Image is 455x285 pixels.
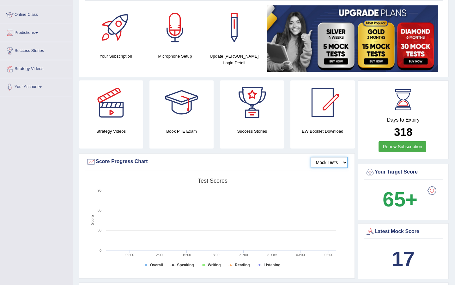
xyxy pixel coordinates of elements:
[235,263,250,267] tspan: Reading
[198,178,227,184] tspan: Test scores
[177,263,194,267] tspan: Speaking
[365,117,442,123] h4: Days to Expiry
[0,6,72,22] a: Online Class
[0,24,72,40] a: Predictions
[98,228,101,232] text: 30
[150,263,163,267] tspan: Overall
[365,227,442,237] div: Latest Mock Score
[0,42,72,58] a: Success Stories
[90,215,95,225] tspan: Score
[267,253,276,257] tspan: 8. Oct
[86,157,348,167] div: Score Progress Chart
[154,253,163,257] text: 12:00
[267,5,438,72] img: small5.jpg
[379,141,426,152] a: Renew Subscription
[98,188,101,192] text: 90
[211,253,220,257] text: 18:00
[239,253,248,257] text: 21:00
[394,126,412,138] b: 318
[264,263,280,267] tspan: Listening
[325,253,333,257] text: 06:00
[149,53,201,60] h4: Microphone Setup
[220,128,284,135] h4: Success Stories
[0,60,72,76] a: Strategy Videos
[98,208,101,212] text: 60
[182,253,191,257] text: 15:00
[79,128,143,135] h4: Strategy Videos
[290,128,355,135] h4: EW Booklet Download
[383,188,417,211] b: 65+
[125,253,134,257] text: 09:00
[208,263,221,267] tspan: Writing
[208,53,261,66] h4: Update [PERSON_NAME] Login Detail
[296,253,305,257] text: 03:00
[100,249,101,252] text: 0
[392,247,415,270] b: 17
[149,128,214,135] h4: Book PTE Exam
[0,78,72,94] a: Your Account
[89,53,142,60] h4: Your Subscription
[365,168,442,177] div: Your Target Score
